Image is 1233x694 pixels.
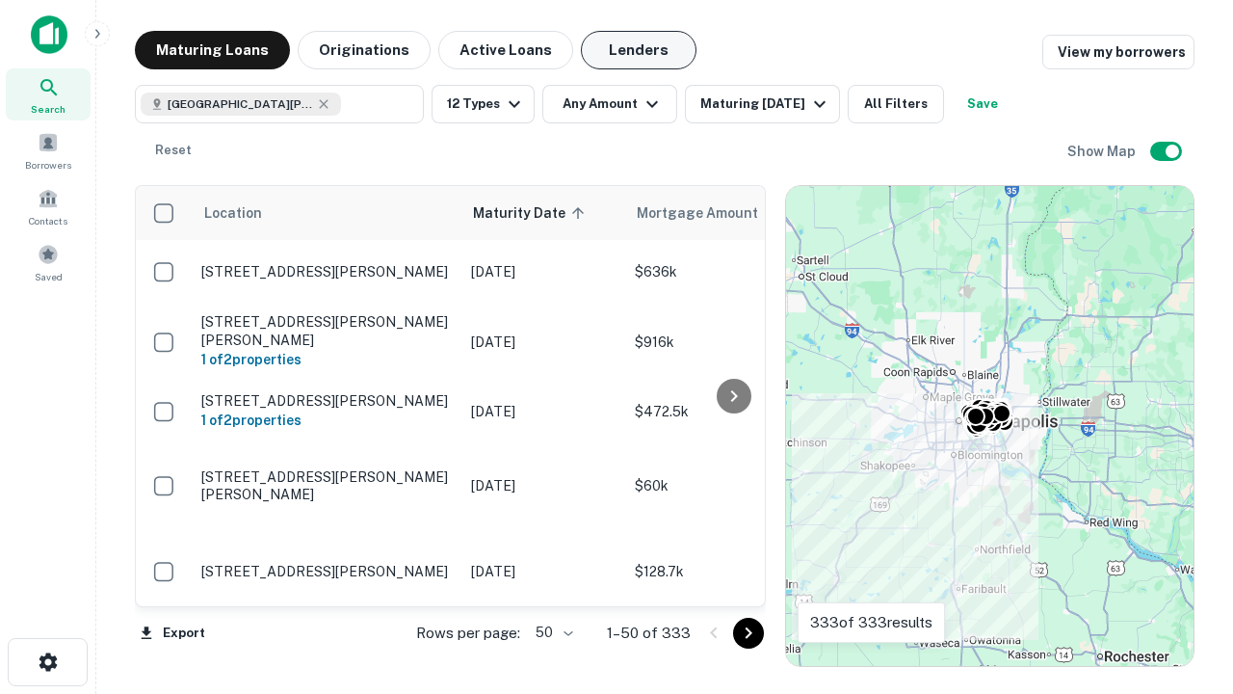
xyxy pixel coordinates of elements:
[542,85,677,123] button: Any Amount
[201,468,452,503] p: [STREET_ADDRESS][PERSON_NAME][PERSON_NAME]
[635,475,827,496] p: $60k
[471,561,616,582] p: [DATE]
[201,263,452,280] p: [STREET_ADDRESS][PERSON_NAME]
[685,85,840,123] button: Maturing [DATE]
[471,475,616,496] p: [DATE]
[637,201,783,225] span: Mortgage Amount
[192,186,461,240] th: Location
[6,68,91,120] a: Search
[528,619,576,647] div: 50
[848,85,944,123] button: All Filters
[201,313,452,348] p: [STREET_ADDRESS][PERSON_NAME][PERSON_NAME]
[625,186,837,240] th: Mortgage Amount
[201,563,452,580] p: [STREET_ADDRESS][PERSON_NAME]
[6,236,91,288] a: Saved
[201,410,452,431] h6: 1 of 2 properties
[201,392,452,410] p: [STREET_ADDRESS][PERSON_NAME]
[29,213,67,228] span: Contacts
[471,332,616,353] p: [DATE]
[471,401,616,422] p: [DATE]
[438,31,573,69] button: Active Loans
[635,261,827,282] p: $636k
[31,101,66,117] span: Search
[810,611,932,634] p: 333 of 333 results
[35,269,63,284] span: Saved
[31,15,67,54] img: capitalize-icon.png
[1067,141,1139,162] h6: Show Map
[635,401,827,422] p: $472.5k
[6,180,91,232] a: Contacts
[6,124,91,176] a: Borrowers
[25,157,71,173] span: Borrowers
[203,201,262,225] span: Location
[135,31,290,69] button: Maturing Loans
[168,95,312,113] span: [GEOGRAPHIC_DATA][PERSON_NAME], [GEOGRAPHIC_DATA], [GEOGRAPHIC_DATA]
[473,201,590,225] span: Maturity Date
[432,85,535,123] button: 12 Types
[298,31,431,69] button: Originations
[607,622,691,645] p: 1–50 of 333
[635,332,827,353] p: $916k
[952,85,1013,123] button: Save your search to get updates of matches that match your search criteria.
[786,186,1194,666] div: 0 0
[461,186,625,240] th: Maturity Date
[700,93,831,116] div: Maturing [DATE]
[581,31,696,69] button: Lenders
[1137,540,1233,632] iframe: Chat Widget
[635,561,827,582] p: $128.7k
[143,131,204,170] button: Reset
[135,619,210,648] button: Export
[201,349,452,370] h6: 1 of 2 properties
[471,261,616,282] p: [DATE]
[1042,35,1194,69] a: View my borrowers
[733,618,764,649] button: Go to next page
[416,622,520,645] p: Rows per page:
